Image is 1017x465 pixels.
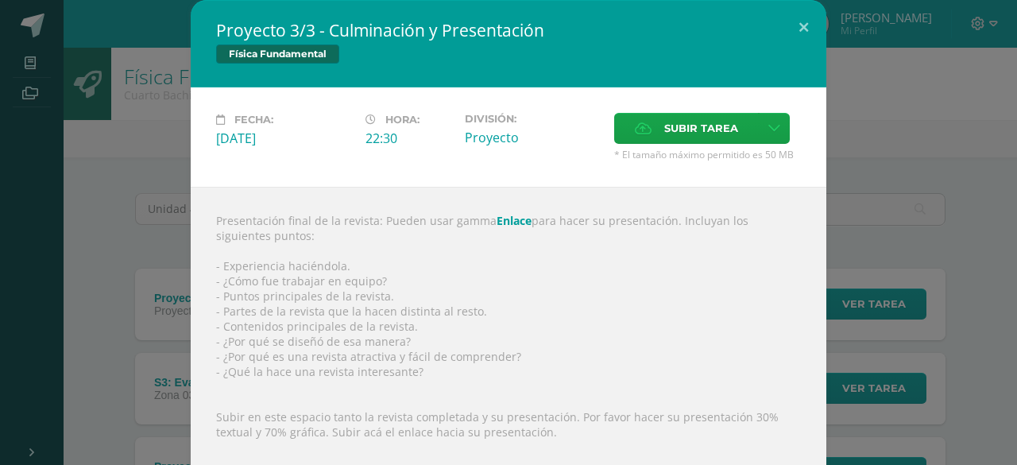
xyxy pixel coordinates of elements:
span: Fecha: [234,114,273,126]
h2: Proyecto 3/3 - Culminación y Presentación [216,19,801,41]
a: Enlace [497,213,532,228]
div: 22:30 [365,130,452,147]
div: [DATE] [216,130,353,147]
div: Proyecto [465,129,601,146]
span: Hora: [385,114,420,126]
span: * El tamaño máximo permitido es 50 MB [614,148,801,161]
span: Subir tarea [664,114,738,143]
span: Física Fundamental [216,45,339,64]
label: División: [465,113,601,125]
